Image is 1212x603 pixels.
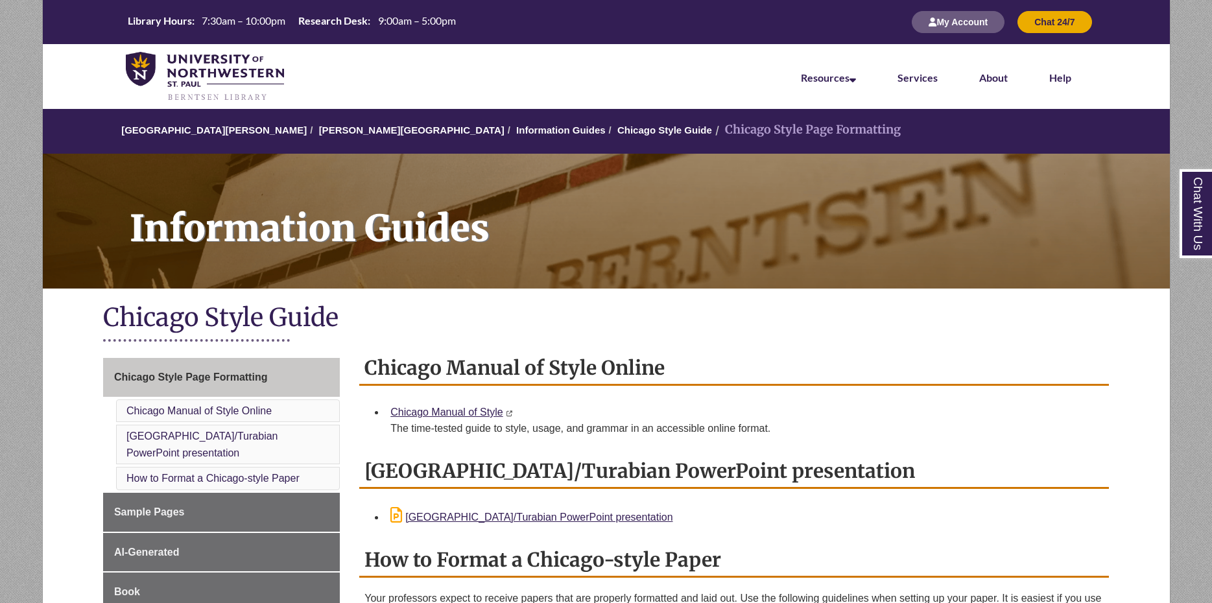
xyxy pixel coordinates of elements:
a: [GEOGRAPHIC_DATA]/Turabian PowerPoint presentation [126,431,278,458]
span: 9:00am – 5:00pm [378,14,456,27]
a: Sample Pages [103,493,340,532]
a: [PERSON_NAME][GEOGRAPHIC_DATA] [319,124,505,136]
a: How to Format a Chicago-style Paper [126,473,300,484]
a: Hours Today [123,14,461,31]
a: Information Guides [43,154,1170,289]
span: Chicago Style Page Formatting [114,372,267,383]
th: Library Hours: [123,14,196,28]
table: Hours Today [123,14,461,30]
a: [GEOGRAPHIC_DATA]/Turabian PowerPoint presentation [390,512,672,523]
a: Resources [801,71,856,84]
a: AI-Generated [103,533,340,572]
a: Services [897,71,938,84]
th: Research Desk: [293,14,372,28]
a: My Account [912,16,1004,27]
h2: [GEOGRAPHIC_DATA]/Turabian PowerPoint presentation [359,455,1109,489]
a: Chicago Manual of Style [390,407,503,418]
a: Chicago Manual of Style Online [126,405,272,416]
h2: Chicago Manual of Style Online [359,351,1109,386]
a: [GEOGRAPHIC_DATA][PERSON_NAME] [121,124,307,136]
h2: How to Format a Chicago-style Paper [359,543,1109,578]
a: Information Guides [516,124,606,136]
button: My Account [912,11,1004,33]
span: 7:30am – 10:00pm [202,14,285,27]
li: Chicago Style Page Formatting [712,121,901,139]
span: AI-Generated [114,547,179,558]
i: This link opens in a new window [506,410,513,416]
a: About [979,71,1008,84]
span: Book [114,586,140,597]
a: Chicago Style Page Formatting [103,358,340,397]
a: Chat 24/7 [1017,16,1091,27]
span: Sample Pages [114,506,185,517]
div: The time-tested guide to style, usage, and grammar in an accessible online format. [390,421,1099,436]
h1: Information Guides [115,154,1170,272]
a: Help [1049,71,1071,84]
img: UNWSP Library Logo [126,52,285,102]
button: Chat 24/7 [1017,11,1091,33]
h1: Chicago Style Guide [103,301,1109,336]
a: Chicago Style Guide [617,124,712,136]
